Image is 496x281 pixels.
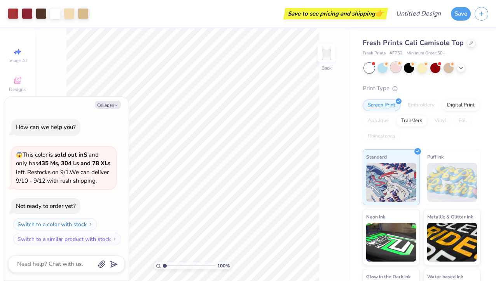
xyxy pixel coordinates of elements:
div: Digital Print [442,99,480,111]
span: Image AI [9,58,27,64]
span: 👉 [375,9,384,18]
img: Switch to a similar product with stock [112,237,117,241]
img: Neon Ink [366,223,416,262]
strong: 435 Ms, 304 Ls and 78 XLs [38,159,110,167]
div: Vinyl [430,115,451,127]
div: Screen Print [363,99,400,111]
div: Applique [363,115,394,127]
span: # FP52 [389,50,403,57]
div: Back [321,65,332,72]
button: Save [451,7,471,21]
div: Foil [454,115,472,127]
span: Water based Ink [427,272,463,281]
button: Collapse [95,101,121,109]
span: Metallic & Glitter Ink [427,213,473,221]
img: Puff Ink [427,163,477,202]
img: Standard [366,163,416,202]
button: Switch to a similar product with stock [13,233,121,245]
span: Puff Ink [427,153,444,161]
span: 100 % [217,262,230,269]
span: Standard [366,153,387,161]
div: Transfers [396,115,427,127]
span: Glow in the Dark Ink [366,272,410,281]
span: 😱 [16,151,23,159]
input: Untitled Design [390,6,447,21]
div: Rhinestones [363,131,400,142]
span: Fresh Prints [363,50,386,57]
img: Switch to a color with stock [88,222,93,227]
div: How can we help you? [16,123,76,131]
img: Metallic & Glitter Ink [427,223,477,262]
div: Print Type [363,84,480,93]
span: Fresh Prints Cali Camisole Top [363,38,464,47]
button: Switch to a color with stock [13,218,97,230]
span: Minimum Order: 50 + [407,50,445,57]
div: Embroidery [403,99,440,111]
span: Neon Ink [366,213,385,221]
span: This color is and only has left . Restocks on 9/1. We can deliver 9/10 - 9/12 with rush shipping. [16,151,110,185]
img: Back [319,45,334,61]
div: Not ready to order yet? [16,202,76,210]
div: Save to see pricing and shipping [285,8,386,19]
span: Designs [9,86,26,93]
strong: sold out in S [54,151,87,159]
